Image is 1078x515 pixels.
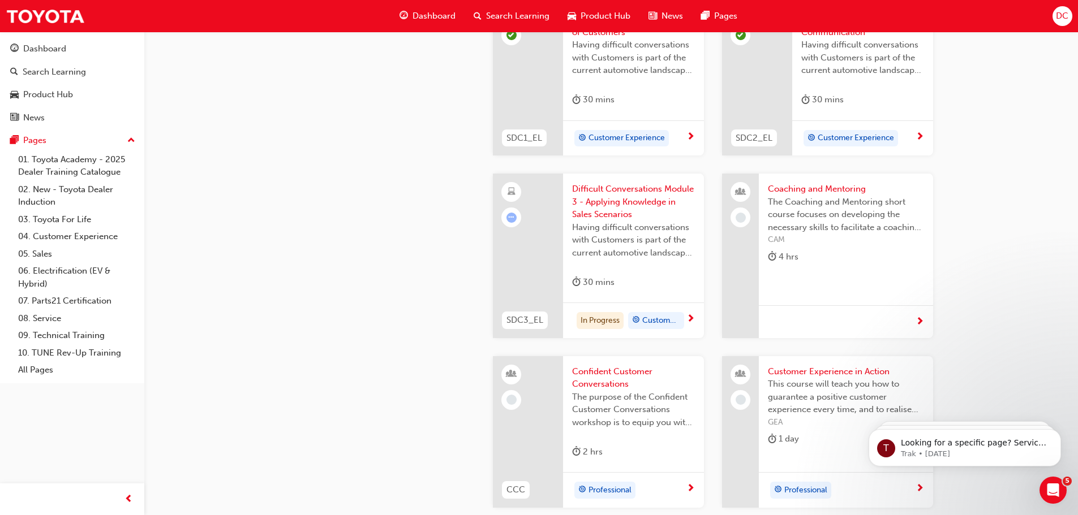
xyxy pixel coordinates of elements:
span: duration-icon [572,93,581,107]
span: pages-icon [701,9,710,23]
span: Customer Experience [642,314,680,327]
span: CCC [506,483,525,496]
span: Professional [784,484,827,497]
a: 08. Service [14,310,140,327]
a: All Pages [14,361,140,379]
span: learningResourceType_INSTRUCTOR_LED-icon [508,367,516,382]
div: In Progress [577,312,624,329]
span: next-icon [686,314,695,324]
span: Coaching and Mentoring [768,183,924,196]
span: learningRecordVerb_COMPLETE-icon [736,30,746,40]
div: 4 hrs [768,250,798,264]
span: 5 [1063,477,1072,486]
span: next-icon [686,132,695,142]
span: news-icon [648,9,657,23]
a: 03. Toyota For Life [14,211,140,228]
span: learningRecordVerb_COMPLETE-icon [506,30,517,40]
div: Search Learning [23,66,86,79]
span: Having difficult conversations with Customers is part of the current automotive landscape and nee... [572,38,695,77]
span: people-icon [737,185,745,200]
div: 30 mins [801,93,844,107]
span: target-icon [774,483,782,497]
span: GEA [768,416,924,429]
span: Dashboard [413,10,456,23]
a: 01. Toyota Academy - 2025 Dealer Training Catalogue [14,151,140,181]
span: target-icon [808,131,815,146]
a: guage-iconDashboard [390,5,465,28]
a: Search Learning [5,62,140,83]
span: guage-icon [10,44,19,54]
a: News [5,107,140,128]
span: The purpose of the Confident Customer Conversations workshop is to equip you with tools to commun... [572,391,695,429]
div: Product Hub [23,88,73,101]
button: DashboardSearch LearningProduct HubNews [5,36,140,130]
a: search-iconSearch Learning [465,5,559,28]
span: pages-icon [10,136,19,146]
span: Having difficult conversations with Customers is part of the current automotive landscape and nee... [572,221,695,259]
div: 30 mins [572,93,615,107]
span: search-icon [10,67,18,77]
span: DC [1056,10,1068,23]
a: 06. Electrification (EV & Hybrid) [14,262,140,292]
span: search-icon [474,9,482,23]
span: CAM [768,233,924,246]
span: Professional [589,484,632,497]
span: prev-icon [124,492,133,507]
a: Coaching and MentoringThe Coaching and Mentoring short course focuses on developing the necessary... [722,174,933,338]
span: duration-icon [768,432,776,446]
span: Confident Customer Conversations [572,365,695,391]
span: guage-icon [400,9,408,23]
span: Difficult Conversations Module 3 - Applying Knowledge in Sales Scenarios [572,183,695,221]
span: This course will teach you how to guarantee a positive customer experience every time, and to rea... [768,378,924,416]
a: Customer Experience in ActionThis course will teach you how to guarantee a positive customer expe... [722,356,933,508]
span: Search Learning [486,10,549,23]
a: Product Hub [5,84,140,105]
span: learningRecordVerb_NONE-icon [736,395,746,405]
span: target-icon [578,131,586,146]
a: 05. Sales [14,245,140,263]
span: duration-icon [768,250,776,264]
div: Pages [23,134,46,147]
span: people-icon [737,367,745,382]
div: News [23,111,45,124]
span: target-icon [578,483,586,497]
button: Pages [5,130,140,151]
span: SDC1_EL [506,132,542,145]
iframe: Intercom live chat [1040,477,1067,504]
span: next-icon [916,317,924,327]
span: learningResourceType_ELEARNING-icon [508,185,516,200]
div: 1 day [768,432,799,446]
span: news-icon [10,113,19,123]
iframe: Intercom notifications message [852,405,1078,484]
div: 30 mins [572,275,615,289]
div: 2 hrs [572,445,603,459]
div: Dashboard [23,42,66,55]
a: pages-iconPages [692,5,746,28]
span: Pages [714,10,737,23]
span: duration-icon [572,445,581,459]
a: CCCConfident Customer ConversationsThe purpose of the Confident Customer Conversations workshop i... [493,356,704,508]
span: up-icon [127,133,135,148]
span: Customer Experience in Action [768,365,924,378]
span: car-icon [10,90,19,100]
span: next-icon [916,132,924,142]
span: learningRecordVerb_NONE-icon [506,395,517,405]
button: DC [1053,6,1072,26]
span: duration-icon [801,93,810,107]
a: 02. New - Toyota Dealer Induction [14,181,140,211]
span: SDC2_EL [736,132,772,145]
a: Dashboard [5,38,140,59]
span: learningRecordVerb_ATTEMPT-icon [506,213,517,223]
span: The Coaching and Mentoring short course focuses on developing the necessary skills to facilitate ... [768,196,924,234]
span: Customer Experience [818,132,894,145]
a: car-iconProduct Hub [559,5,639,28]
span: Product Hub [581,10,630,23]
span: target-icon [632,313,640,328]
a: 10. TUNE Rev-Up Training [14,344,140,362]
a: 07. Parts21 Certification [14,292,140,310]
a: news-iconNews [639,5,692,28]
